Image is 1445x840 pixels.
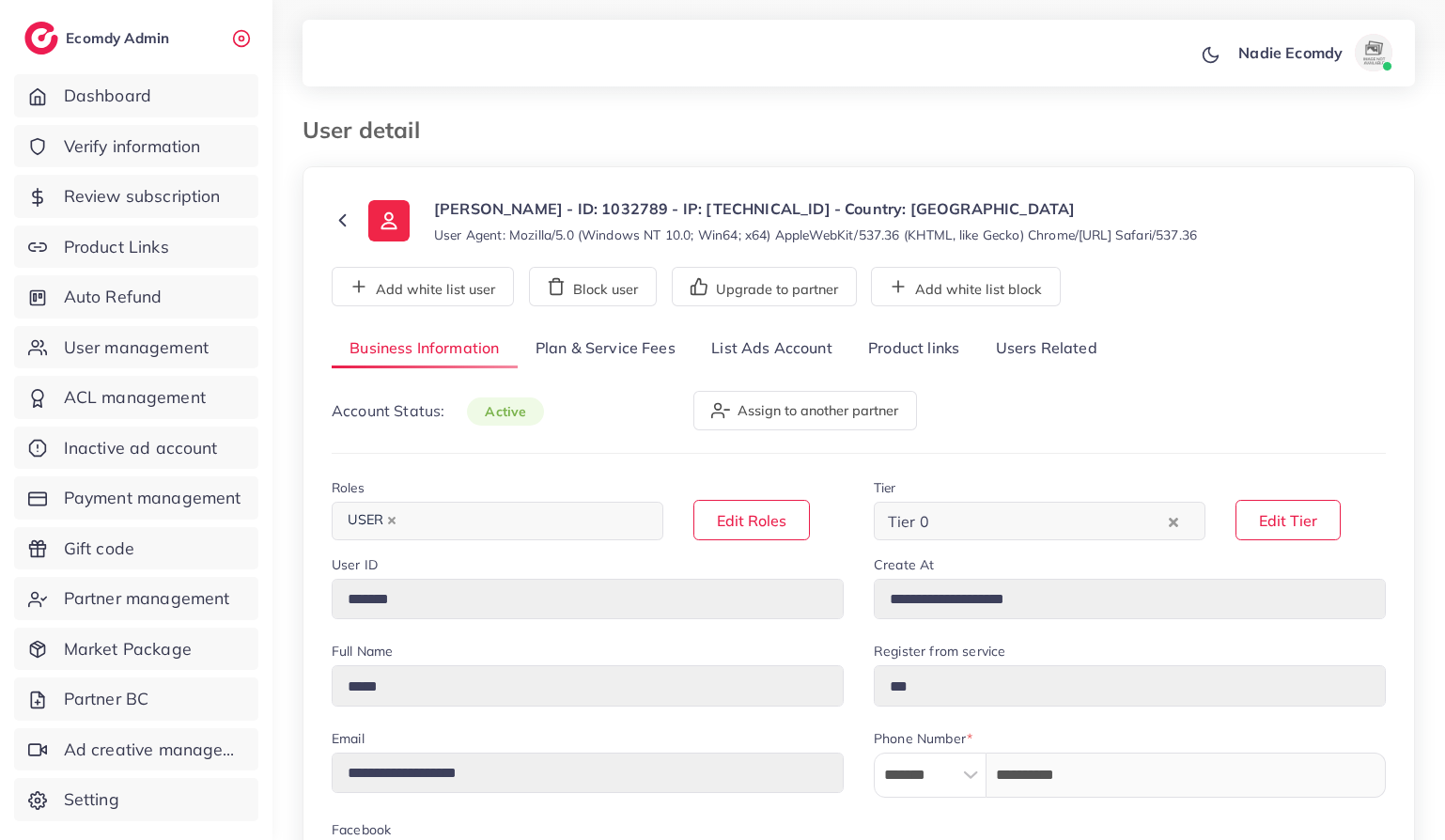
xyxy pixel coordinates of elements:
a: Product Links [14,226,258,269]
button: Block user [529,267,657,306]
label: Full Name [332,642,393,661]
div: Search for option [874,502,1205,540]
a: Users Related [977,329,1114,369]
button: Upgrade to partner [672,267,857,306]
small: User Agent: Mozilla/5.0 (Windows NT 10.0; Win64; x64) AppleWebKit/537.36 (KHTML, like Gecko) Chro... [434,226,1197,244]
a: Auto Refund [14,275,258,319]
label: User ID [332,555,378,574]
button: Assign to another partner [693,391,917,430]
label: Create At [874,555,934,574]
label: Email [332,729,365,748]
input: Search for option [407,506,639,536]
button: Edit Roles [693,500,810,540]
label: Register from service [874,642,1005,661]
h2: Ecomdy Admin [66,29,174,47]
label: Phone Number [874,729,972,748]
div: Search for option [332,502,663,540]
span: Market Package [64,637,192,661]
a: User management [14,326,258,369]
span: Product Links [64,235,169,259]
button: Edit Tier [1235,500,1341,540]
span: Review subscription [64,184,221,209]
a: Product links [850,329,977,369]
a: Inactive ad account [14,427,258,470]
input: Search for option [935,506,1164,536]
a: Setting [14,778,258,821]
a: Review subscription [14,175,258,218]
p: Account Status: [332,399,544,423]
span: Verify information [64,134,201,159]
img: logo [24,22,58,54]
a: Plan & Service Fees [518,329,693,369]
span: ACL management [64,385,206,410]
p: Nadie Ecomdy [1238,41,1343,64]
a: Nadie Ecomdyavatar [1228,34,1400,71]
button: Add white list block [871,267,1061,306]
a: Business Information [332,329,518,369]
span: Inactive ad account [64,436,218,460]
span: Payment management [64,486,241,510]
a: Payment management [14,476,258,520]
label: Facebook [332,820,391,839]
a: Ad creative management [14,728,258,771]
button: Clear Selected [1169,510,1178,532]
p: [PERSON_NAME] - ID: 1032789 - IP: [TECHNICAL_ID] - Country: [GEOGRAPHIC_DATA] [434,197,1197,220]
span: Auto Refund [64,285,163,309]
h3: User detail [303,117,435,144]
button: Deselect USER [387,516,396,525]
a: Dashboard [14,74,258,117]
label: Tier [874,478,896,497]
span: Partner management [64,586,230,611]
span: USER [339,507,405,534]
span: active [467,397,544,426]
button: Add white list user [332,267,514,306]
a: List Ads Account [693,329,850,369]
img: avatar [1355,34,1392,71]
img: ic-user-info.36bf1079.svg [368,200,410,241]
label: Roles [332,478,365,497]
span: Tier 0 [884,507,933,536]
a: Verify information [14,125,258,168]
span: Partner BC [64,687,149,711]
a: Partner BC [14,677,258,721]
a: logoEcomdy Admin [24,22,174,54]
a: ACL management [14,376,258,419]
span: Gift code [64,537,134,561]
span: User management [64,335,209,360]
a: Market Package [14,628,258,671]
span: Ad creative management [64,738,244,762]
a: Gift code [14,527,258,570]
span: Setting [64,787,119,812]
span: Dashboard [64,84,151,108]
a: Partner management [14,577,258,620]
